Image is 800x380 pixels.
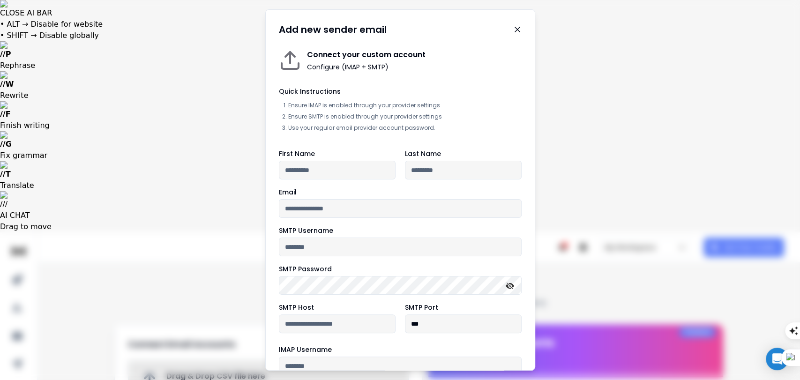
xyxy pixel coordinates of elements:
label: SMTP Port [405,304,438,311]
div: Open Intercom Messenger [766,348,788,370]
label: SMTP Host [279,304,314,311]
label: SMTP Username [279,227,333,234]
label: SMTP Password [279,266,332,272]
label: IMAP Username [279,346,332,353]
